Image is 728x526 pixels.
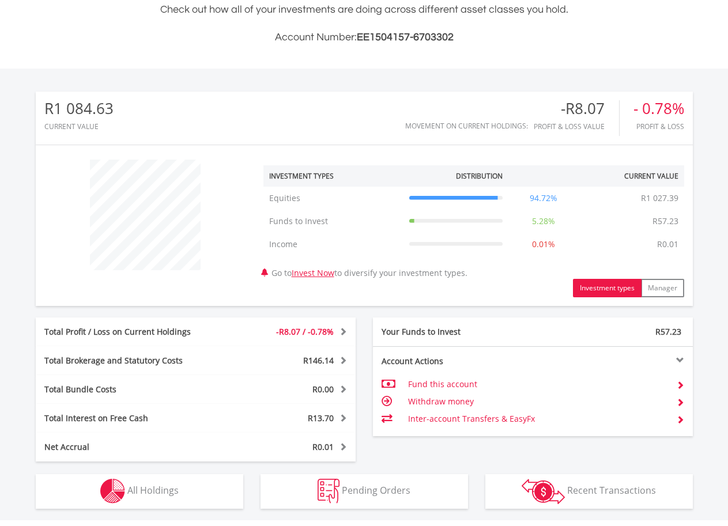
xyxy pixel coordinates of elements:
[36,474,243,509] button: All Holdings
[312,384,334,395] span: R0.00
[261,474,468,509] button: Pending Orders
[342,484,410,497] span: Pending Orders
[522,479,565,504] img: transactions-zar-wht.png
[263,187,403,210] td: Equities
[36,384,222,395] div: Total Bundle Costs
[373,326,533,338] div: Your Funds to Invest
[534,100,619,117] div: -R8.07
[263,210,403,233] td: Funds to Invest
[485,474,693,509] button: Recent Transactions
[36,2,693,46] div: Check out how all of your investments are doing across different asset classes you hold.
[456,171,503,181] div: Distribution
[508,210,579,233] td: 5.28%
[647,210,684,233] td: R57.23
[303,355,334,366] span: R146.14
[508,233,579,256] td: 0.01%
[36,355,222,366] div: Total Brokerage and Statutory Costs
[405,122,528,130] div: Movement on Current Holdings:
[508,187,579,210] td: 94.72%
[44,123,114,130] div: CURRENT VALUE
[263,233,403,256] td: Income
[579,165,684,187] th: Current Value
[567,484,656,497] span: Recent Transactions
[408,410,667,427] td: Inter-account Transfers & EasyFx
[635,187,684,210] td: R1 027.39
[651,233,684,256] td: R0.01
[641,279,684,297] button: Manager
[308,413,334,423] span: R13.70
[276,326,334,337] span: -R8.07 / -0.78%
[255,154,693,297] div: Go to to diversify your investment types.
[36,441,222,453] div: Net Accrual
[100,479,125,504] img: holdings-wht.png
[655,326,681,337] span: R57.23
[312,441,334,452] span: R0.01
[44,100,114,117] div: R1 084.63
[318,479,340,504] img: pending_instructions-wht.png
[263,165,403,187] th: Investment Types
[633,123,684,130] div: Profit & Loss
[373,355,533,367] div: Account Actions
[357,32,454,43] span: EE1504157-6703302
[573,279,642,297] button: Investment types
[534,123,619,130] div: Profit & Loss Value
[36,413,222,424] div: Total Interest on Free Cash
[633,100,684,117] div: - 0.78%
[36,326,222,338] div: Total Profit / Loss on Current Holdings
[36,29,693,46] h3: Account Number:
[408,376,667,393] td: Fund this account
[127,484,179,497] span: All Holdings
[292,267,334,278] a: Invest Now
[408,393,667,410] td: Withdraw money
